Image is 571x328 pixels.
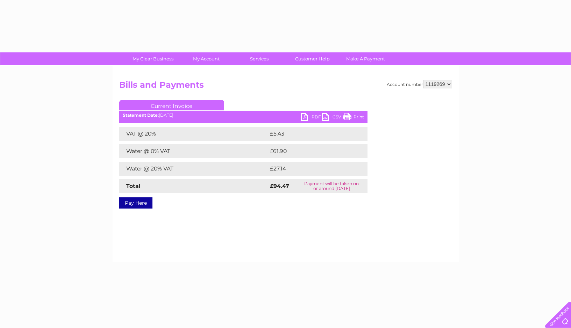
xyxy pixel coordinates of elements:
[268,144,353,158] td: £61.90
[119,144,268,158] td: Water @ 0% VAT
[230,52,288,65] a: Services
[296,179,367,193] td: Payment will be taken on or around [DATE]
[301,113,322,123] a: PDF
[123,112,159,118] b: Statement Date:
[119,162,268,176] td: Water @ 20% VAT
[322,113,343,123] a: CSV
[387,80,452,88] div: Account number
[119,100,224,110] a: Current Invoice
[268,127,351,141] td: £5.43
[343,113,364,123] a: Print
[119,80,452,93] h2: Bills and Payments
[268,162,352,176] td: £27.14
[284,52,341,65] a: Customer Help
[270,183,289,189] strong: £94.47
[119,113,367,118] div: [DATE]
[337,52,394,65] a: Make A Payment
[119,127,268,141] td: VAT @ 20%
[177,52,235,65] a: My Account
[126,183,141,189] strong: Total
[124,52,182,65] a: My Clear Business
[119,197,152,209] a: Pay Here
